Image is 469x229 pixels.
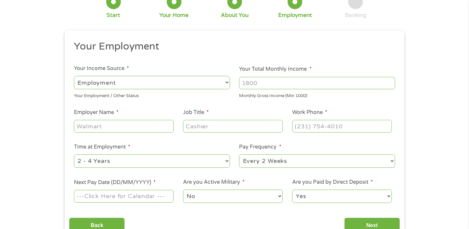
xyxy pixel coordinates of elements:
[74,109,119,116] label: Employer Name
[74,190,174,202] input: ---Click Here for Calendar ---
[74,144,130,150] label: Time at Employment
[239,91,395,99] div: Monthly Gross Income (Min 1000)
[221,12,249,19] div: About You
[278,12,312,19] div: Employment
[74,40,391,53] h2: Your Employment
[239,66,311,73] label: Your Total Monthly Income
[159,12,189,19] div: Your Home
[239,77,395,89] input: 1800
[292,120,392,132] input: (231) 754-4010
[239,144,281,150] label: Pay Frequency
[74,179,156,186] label: Next Pay Date (DD/MM/YYYY)
[183,120,283,132] input: Cashier
[74,91,230,99] div: Your Employment / Other Status
[345,12,366,19] div: Banking
[183,109,209,116] label: Job Title
[74,65,129,72] label: Your Income Source
[292,179,373,186] label: Are you Paid by Direct Deposit
[74,120,174,132] input: Walmart
[292,109,327,116] label: Work Phone
[107,12,120,19] div: Start
[183,179,245,186] label: Are you Active Military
